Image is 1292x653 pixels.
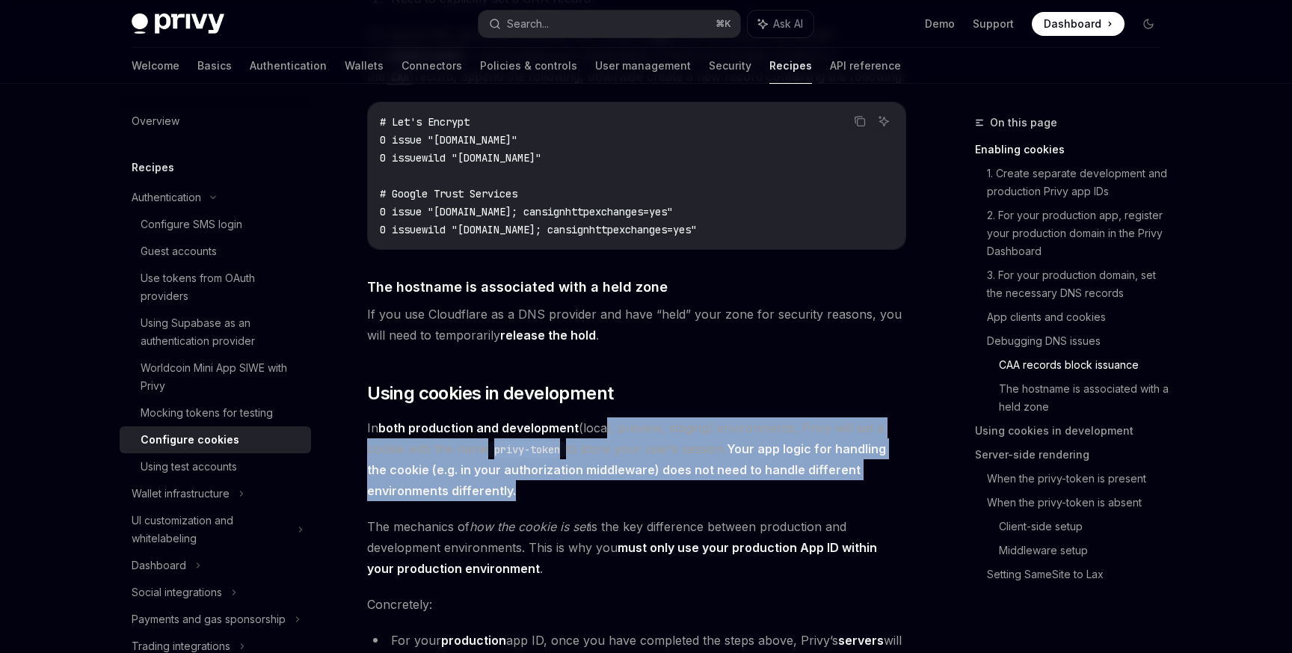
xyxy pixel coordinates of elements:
[987,203,1172,263] a: 2. For your production app, register your production domain in the Privy Dashboard
[120,355,311,399] a: Worldcoin Mini App SIWE with Privy
[367,594,906,615] span: Concretely:
[345,48,384,84] a: Wallets
[850,111,870,131] button: Copy the contents from the code block
[141,404,273,422] div: Mocking tokens for testing
[141,269,302,305] div: Use tokens from OAuth providers
[120,265,311,310] a: Use tokens from OAuth providers
[141,431,239,449] div: Configure cookies
[141,215,242,233] div: Configure SMS login
[773,16,803,31] span: Ask AI
[507,15,549,33] div: Search...
[874,111,893,131] button: Ask AI
[990,114,1057,132] span: On this page
[367,381,613,405] span: Using cookies in development
[1044,16,1101,31] span: Dashboard
[716,18,731,30] span: ⌘ K
[479,10,740,37] button: Search...⌘K
[367,417,906,501] span: In (local, preview, staging) environments, Privy will set a cookie with the name to store your us...
[1032,12,1125,36] a: Dashboard
[709,48,751,84] a: Security
[378,420,579,435] strong: both production and development
[595,48,691,84] a: User management
[141,314,302,350] div: Using Supabase as an authentication provider
[380,205,673,218] span: 0 issue "[DOMAIN_NAME]; cansignhttpexchanges=yes"
[132,610,286,628] div: Payments and gas sponsorship
[1136,12,1160,36] button: Toggle dark mode
[380,133,517,147] span: 0 issue "[DOMAIN_NAME]"
[830,48,901,84] a: API reference
[120,399,311,426] a: Mocking tokens for testing
[999,377,1172,419] a: The hostname is associated with a held zone
[132,557,186,574] div: Dashboard
[120,108,311,135] a: Overview
[748,10,813,37] button: Ask AI
[367,304,906,346] span: If you use Cloudflare as a DNS provider and have “held” your zone for security reasons, you will ...
[925,16,955,31] a: Demo
[132,13,224,34] img: dark logo
[838,633,884,648] strong: servers
[441,633,506,648] strong: production
[120,310,311,355] a: Using Supabase as an authentication provider
[769,48,812,84] a: Recipes
[367,441,886,498] strong: Your app logic for handling the cookie (e.g. in your authorization middleware) does not need to h...
[141,458,237,476] div: Using test accounts
[120,453,311,480] a: Using test accounts
[120,238,311,265] a: Guest accounts
[141,359,302,395] div: Worldcoin Mini App SIWE with Privy
[470,519,589,534] em: how the cookie is set
[380,151,541,165] span: 0 issuewild "[DOMAIN_NAME]"
[402,48,462,84] a: Connectors
[132,159,174,177] h5: Recipes
[975,138,1172,162] a: Enabling cookies
[120,426,311,453] a: Configure cookies
[480,48,577,84] a: Policies & controls
[987,305,1172,329] a: App clients and cookies
[380,187,517,200] span: # Google Trust Services
[488,441,566,458] code: privy-token
[380,115,470,129] span: # Let's Encrypt
[999,353,1172,377] a: CAA records block issuance
[367,277,668,297] span: The hostname is associated with a held zone
[999,539,1172,562] a: Middleware setup
[975,443,1172,467] a: Server-side rendering
[973,16,1014,31] a: Support
[120,211,311,238] a: Configure SMS login
[132,112,179,130] div: Overview
[367,540,877,576] strong: must only use your production App ID within your production environment
[132,188,201,206] div: Authentication
[132,512,289,548] div: UI customization and whitelabeling
[987,162,1172,203] a: 1. Create separate development and production Privy app IDs
[500,328,596,343] a: release the hold
[987,263,1172,305] a: 3. For your production domain, set the necessary DNS records
[987,562,1172,586] a: Setting SameSite to Lax
[367,516,906,579] span: The mechanics of is the key difference between production and development environments. This is w...
[132,48,179,84] a: Welcome
[250,48,327,84] a: Authentication
[380,223,697,236] span: 0 issuewild "[DOMAIN_NAME]; cansignhttpexchanges=yes"
[132,583,222,601] div: Social integrations
[987,329,1172,353] a: Debugging DNS issues
[132,485,230,503] div: Wallet infrastructure
[999,515,1172,539] a: Client-side setup
[141,242,217,260] div: Guest accounts
[987,467,1172,491] a: When the privy-token is present
[987,491,1172,515] a: When the privy-token is absent
[975,419,1172,443] a: Using cookies in development
[197,48,232,84] a: Basics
